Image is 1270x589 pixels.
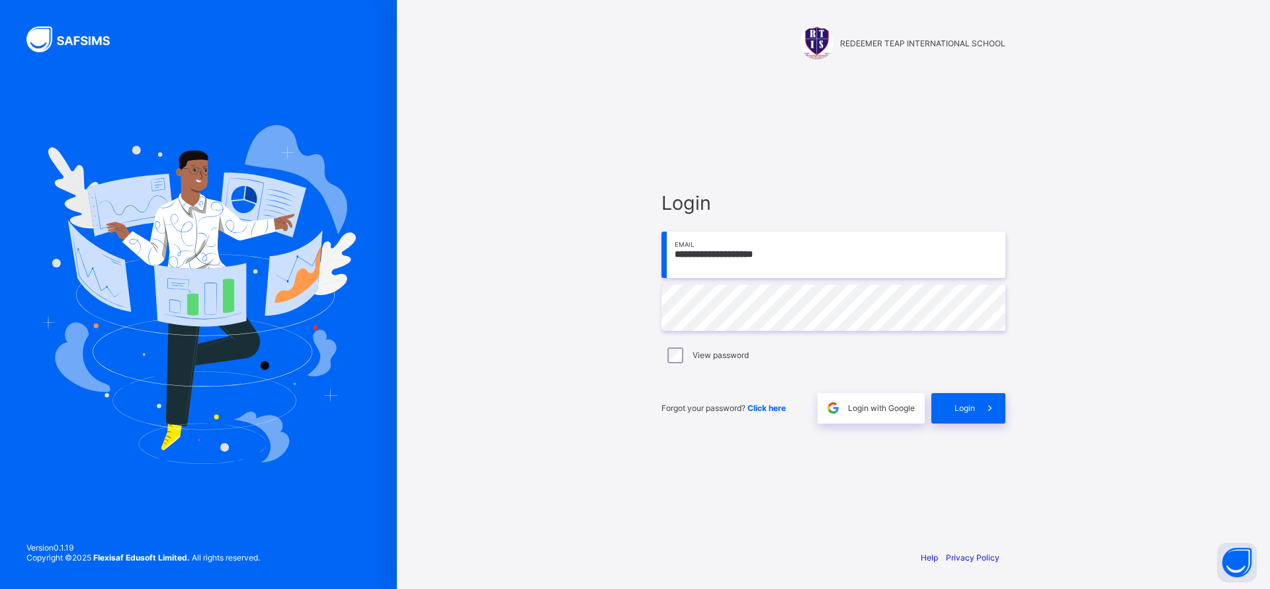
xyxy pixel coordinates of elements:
[747,403,786,413] a: Click here
[26,543,260,553] span: Version 0.1.19
[661,403,786,413] span: Forgot your password?
[26,26,126,52] img: SAFSIMS Logo
[661,191,1005,214] span: Login
[946,553,999,563] a: Privacy Policy
[1217,543,1257,582] button: Open asap
[26,553,260,563] span: Copyright © 2025 All rights reserved.
[825,400,841,416] img: google.396cfc9801f0270233282035f929180a.svg
[41,125,356,464] img: Hero Image
[954,403,975,413] span: Login
[848,403,915,413] span: Login with Google
[693,350,749,360] label: View password
[921,553,938,563] a: Help
[840,38,1005,48] span: REDEEMER TEAP INTERNATIONAL SCHOOL
[93,553,190,563] strong: Flexisaf Edusoft Limited.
